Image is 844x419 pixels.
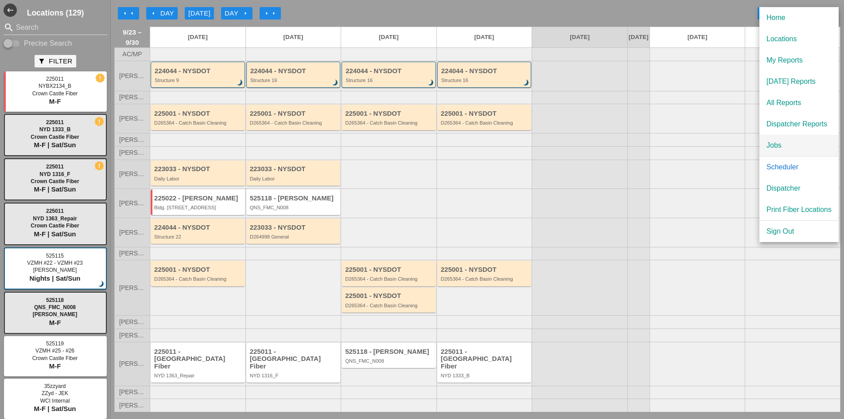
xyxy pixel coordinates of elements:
[46,341,64,347] span: 525119
[154,266,243,274] div: 225001 - NYSDOT
[46,253,64,259] span: 525115
[122,51,142,58] span: AC/MP
[441,110,529,117] div: 225001 - NYSDOT
[49,319,61,326] span: M-F
[154,205,243,210] div: Bldg. 130 5th Ave
[766,140,832,151] div: Jobs
[4,38,107,49] div: Enable Precise search to match search terms exactly.
[128,10,136,17] i: arrow_left
[46,119,64,125] span: 225011
[250,373,338,378] div: NYD 1316_F
[34,141,76,149] span: M-F | Sat/Sun
[33,311,78,317] span: [PERSON_NAME]
[46,297,64,303] span: 525118
[150,27,245,47] a: [DATE]
[759,28,839,50] a: Locations
[759,71,839,92] a: [DATE] Reports
[441,78,529,83] div: Structure 16
[39,171,70,177] span: NYD 1316_F
[766,98,832,108] div: All Reports
[121,10,128,17] i: arrow_left
[118,7,139,20] button: Move Back 1 Week
[154,120,243,125] div: D265364 - Catch Basin Cleaning
[441,120,529,125] div: D265364 - Catch Basin Cleaning
[33,267,77,273] span: [PERSON_NAME]
[759,135,839,156] a: Jobs
[42,390,68,396] span: ZZyd - JEK
[154,110,243,117] div: 225001 - NYSDOT
[759,92,839,114] a: All Reports
[250,348,338,370] div: 225011 - [GEOGRAPHIC_DATA] Fiber
[154,348,243,370] div: 225011 - [GEOGRAPHIC_DATA] Fiber
[426,78,436,88] i: brightness_3
[38,58,45,65] i: filter_alt
[119,285,145,291] span: [PERSON_NAME]
[27,260,82,266] span: VZMH #22 - VZMH #23
[345,292,434,300] div: 225001 - NYSDOT
[242,10,249,17] i: arrow_right
[441,276,529,282] div: D265364 - Catch Basin Cleaning
[32,90,78,97] span: Crown Castle Fiber
[766,34,832,44] div: Locations
[154,165,243,173] div: 223033 - NYSDOT
[437,27,532,47] a: [DATE]
[345,266,434,274] div: 225001 - NYSDOT
[341,27,436,47] a: [DATE]
[250,195,338,202] div: 525118 - [PERSON_NAME]
[119,137,145,143] span: [PERSON_NAME]
[188,8,210,19] div: [DATE]
[150,8,174,19] div: Day
[346,78,433,83] div: Structure 16
[759,178,839,199] a: Dispatcher
[345,348,434,356] div: 525118 - [PERSON_NAME]
[185,7,214,20] button: [DATE]
[97,279,106,289] i: brightness_3
[119,94,145,101] span: [PERSON_NAME]
[628,27,650,47] a: [DATE]
[759,157,839,178] a: Scheduler
[345,303,434,308] div: D265364 - Catch Basin Cleaning
[154,176,243,181] div: Daily Labor
[119,27,145,47] span: 9/23 – 9/30
[34,304,76,310] span: QNS_FMC_N008
[34,405,76,412] span: M-F | Sat/Sun
[44,383,66,389] span: 35zzyard
[38,56,72,67] div: Filter
[39,83,71,89] span: NYBX2134_B
[35,348,74,354] span: VZMH #25 - #26
[250,165,338,173] div: 223033 - NYSDOT
[246,27,341,47] a: [DATE]
[119,115,145,122] span: [PERSON_NAME]
[39,126,71,133] span: NYD 1333_B
[31,223,79,229] span: Crown Castle Fiber
[35,55,76,67] button: Filter
[49,98,61,105] span: M-F
[759,199,839,220] a: Print Fiber Locations
[441,266,529,274] div: 225001 - NYSDOT
[250,67,338,75] div: 224044 - NYSDOT
[119,171,145,177] span: [PERSON_NAME]
[150,10,157,17] i: arrow_left
[250,110,338,117] div: 225001 - NYSDOT
[758,7,796,20] a: Print
[119,360,145,367] span: [PERSON_NAME]
[759,50,839,71] a: My Reports
[250,224,338,231] div: 223033 - NYSDOT
[155,67,242,75] div: 224044 - NYSDOT
[250,120,338,125] div: D265364 - Catch Basin Cleaning
[40,398,70,404] span: WCI Internal
[146,7,178,20] button: Day
[155,78,242,83] div: Structure 9
[345,276,434,282] div: D265364 - Catch Basin Cleaning
[34,230,76,238] span: M-F | Sat/Sun
[766,183,832,194] div: Dispatcher
[4,4,17,17] i: west
[745,27,840,47] a: [DATE]
[250,176,338,181] div: Daily Labor
[95,162,103,170] i: new_releases
[766,76,832,87] div: [DATE] Reports
[345,358,434,364] div: QNS_FMC_N008
[759,7,839,28] a: Home
[119,250,145,257] span: [PERSON_NAME]
[532,27,627,47] a: [DATE]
